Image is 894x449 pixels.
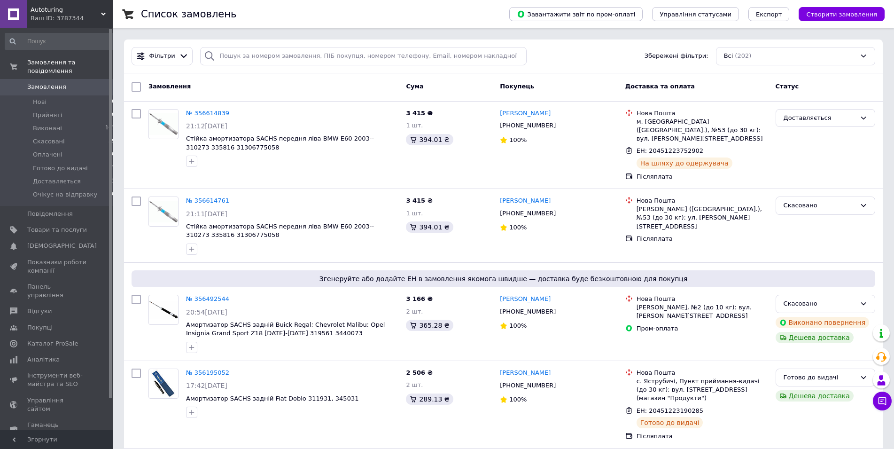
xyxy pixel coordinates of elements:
[637,109,768,118] div: Нова Пошта
[637,324,768,333] div: Пром-оплата
[112,190,115,199] span: 0
[784,299,856,309] div: Скасовано
[27,210,73,218] span: Повідомлення
[789,10,885,17] a: Створити замовлення
[186,223,374,239] a: Стійка амортизатора SACHS передня ліва BMW E60 2003-- 310273 335816 31306775058
[724,52,733,61] span: Всі
[186,369,229,376] a: № 356195052
[149,301,178,319] img: Фото товару
[33,164,88,173] span: Готово до видачі
[151,369,176,398] img: Фото товару
[33,98,47,106] span: Нові
[31,14,113,23] div: Ваш ID: 3787344
[652,7,739,21] button: Управління статусами
[149,113,178,135] img: Фото товару
[784,113,856,123] div: Доставляється
[33,177,81,186] span: Доставляється
[33,137,65,146] span: Скасовані
[406,110,432,117] span: 3 415 ₴
[109,137,115,146] span: 39
[186,308,227,316] span: 20:54[DATE]
[148,197,179,227] a: Фото товару
[637,417,703,428] div: Готово до видачі
[33,190,97,199] span: Очікує на відправку
[776,390,854,402] div: Дешева доставка
[498,119,558,132] div: [PHONE_NUMBER]
[135,274,871,284] span: Згенеруйте або додайте ЕН в замовлення якомога швидше — доставка буде безкоштовною для покупця
[27,226,87,234] span: Товари та послуги
[148,83,191,90] span: Замовлення
[112,98,115,106] span: 0
[33,150,62,159] span: Оплачені
[637,205,768,231] div: [PERSON_NAME] ([GEOGRAPHIC_DATA].), №53 (до 30 кг): ул. [PERSON_NAME][STREET_ADDRESS]
[637,158,732,169] div: На шляху до одержувача
[112,111,115,119] span: 0
[406,320,453,331] div: 365.28 ₴
[27,307,52,315] span: Відгуки
[509,224,527,231] span: 100%
[500,369,551,378] a: [PERSON_NAME]
[186,395,358,402] a: Амортизатор SACHS задній Fiat Doblo 311931, 345031
[637,118,768,143] div: м. [GEOGRAPHIC_DATA] ([GEOGRAPHIC_DATA].), №53 (до 30 кг): вул. [PERSON_NAME][STREET_ADDRESS]
[637,369,768,377] div: Нова Пошта
[31,6,101,14] span: Autoturing
[186,110,229,117] a: № 356614839
[186,135,374,151] span: Стійка амортизатора SACHS передня ліва BMW E60 2003-- 310273 335816 31306775058
[27,371,87,388] span: Інструменти веб-майстра та SEO
[799,7,885,21] button: Створити замовлення
[645,52,708,61] span: Збережені фільтри:
[406,197,432,204] span: 3 415 ₴
[509,396,527,403] span: 100%
[27,339,78,348] span: Каталог ProSale
[637,197,768,205] div: Нова Пошта
[149,52,175,61] span: Фільтри
[27,355,60,364] span: Аналітика
[406,83,423,90] span: Cума
[509,322,527,329] span: 100%
[637,407,703,414] span: ЕН: 20451223190285
[27,258,87,275] span: Показники роботи компанії
[776,332,854,343] div: Дешева доставка
[500,83,534,90] span: Покупець
[406,295,432,302] span: 3 166 ₴
[637,147,703,154] span: ЕН: 20451223752902
[27,323,53,332] span: Покупці
[406,221,453,233] div: 394.01 ₴
[186,210,227,218] span: 21:11[DATE]
[406,134,453,145] div: 394.01 ₴
[27,83,66,91] span: Замовлення
[406,122,423,129] span: 1 шт.
[27,242,97,250] span: [DEMOGRAPHIC_DATA]
[33,111,62,119] span: Прийняті
[637,432,768,441] div: Післяплата
[498,207,558,220] div: [PHONE_NUMBER]
[149,201,178,223] img: Фото товару
[625,83,695,90] span: Доставка та оплата
[776,83,799,90] span: Статус
[806,11,877,18] span: Створити замовлення
[112,177,115,186] span: 1
[406,381,423,388] span: 2 шт.
[406,210,423,217] span: 1 шт.
[637,295,768,303] div: Нова Пошта
[112,164,115,173] span: 1
[756,11,782,18] span: Експорт
[784,201,856,211] div: Скасовано
[509,7,643,21] button: Завантажити звіт по пром-оплаті
[637,235,768,243] div: Післяплата
[406,394,453,405] div: 289.13 ₴
[27,58,113,75] span: Замовлення та повідомлення
[186,382,227,389] span: 17:42[DATE]
[637,173,768,181] div: Післяплата
[186,122,227,130] span: 21:12[DATE]
[637,303,768,320] div: [PERSON_NAME], №2 (до 10 кг): вул. [PERSON_NAME][STREET_ADDRESS]
[186,321,385,337] a: Амортизатор SACHS задній Buick Regal; Chevrolet Malibu; Opel Insignia Grand Sport Z18 [DATE]-[DAT...
[148,295,179,325] a: Фото товару
[500,109,551,118] a: [PERSON_NAME]
[200,47,527,65] input: Пошук за номером замовлення, ПІБ покупця, номером телефону, Email, номером накладної
[735,52,751,59] span: (202)
[27,421,87,438] span: Гаманець компанії
[105,124,115,133] span: 161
